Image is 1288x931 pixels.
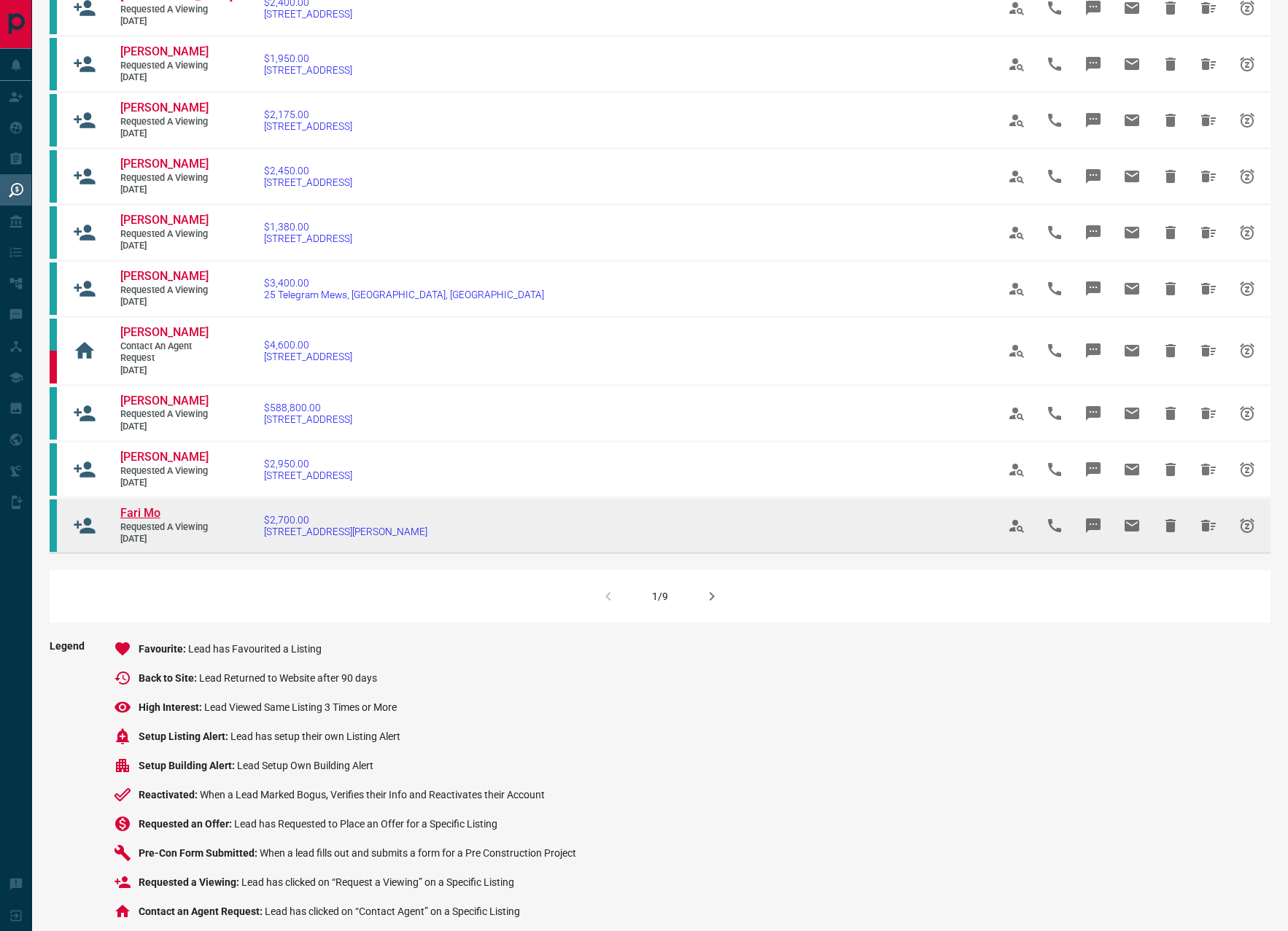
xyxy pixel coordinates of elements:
[50,206,57,259] div: condos.ca
[120,408,208,421] span: Requested a Viewing
[1191,47,1226,82] span: Hide All from Manasi Joshi
[1037,333,1072,368] span: Call
[264,233,352,244] span: [STREET_ADDRESS]
[1153,508,1188,543] span: Hide
[1114,215,1149,250] span: Email
[264,351,352,362] span: [STREET_ADDRESS]
[264,120,352,132] span: [STREET_ADDRESS]
[264,109,352,132] a: $2,175.00[STREET_ADDRESS]
[264,64,352,76] span: [STREET_ADDRESS]
[1153,103,1188,138] span: Hide
[1153,271,1188,306] span: Hide
[264,514,427,526] span: $2,700.00
[120,157,208,172] a: [PERSON_NAME]
[1153,159,1188,194] span: Hide
[120,101,208,116] a: [PERSON_NAME]
[1191,103,1226,138] span: Hide All from Manasi Joshi
[264,339,352,362] a: $4,600.00[STREET_ADDRESS]
[1037,215,1072,250] span: Call
[50,94,57,147] div: condos.ca
[264,221,352,244] a: $1,380.00[STREET_ADDRESS]
[264,458,352,470] span: $2,950.00
[120,240,208,252] span: [DATE]
[120,269,209,283] span: [PERSON_NAME]
[264,277,544,300] a: $3,400.0025 Telegram Mews, [GEOGRAPHIC_DATA], [GEOGRAPHIC_DATA]
[1076,452,1111,487] span: Message
[120,213,208,228] a: [PERSON_NAME]
[1114,271,1149,306] span: Email
[120,269,208,284] a: [PERSON_NAME]
[1076,47,1111,82] span: Message
[50,387,57,440] div: condos.ca
[1037,271,1072,306] span: Call
[120,450,209,464] span: [PERSON_NAME]
[264,514,427,537] a: $2,700.00[STREET_ADDRESS][PERSON_NAME]
[260,847,576,859] span: When a lead fills out and submits a form for a Pre Construction Project
[1153,396,1188,431] span: Hide
[1191,396,1226,431] span: Hide All from Kimberly Nguyen
[1037,103,1072,138] span: Call
[120,394,209,408] span: [PERSON_NAME]
[50,499,57,552] div: condos.ca
[120,44,209,58] span: [PERSON_NAME]
[241,876,514,888] span: Lead has clicked on “Request a Viewing” on a Specific Listing
[120,465,208,478] span: Requested a Viewing
[1191,271,1226,306] span: Hide All from Alisha Bhanote
[1191,159,1226,194] span: Hide All from Manasi Joshi
[264,52,352,76] a: $1,950.00[STREET_ADDRESS]
[1230,159,1265,194] span: Snooze
[139,876,241,888] span: Requested a Viewing
[1230,452,1265,487] span: Snooze
[120,421,208,433] span: [DATE]
[120,325,209,339] span: [PERSON_NAME]
[50,319,57,351] div: condos.ca
[120,506,208,521] a: Fari Mo
[1037,47,1072,82] span: Call
[1191,508,1226,543] span: Hide All from Fari Mo
[139,672,199,684] span: Back to Site
[999,452,1034,487] span: View Profile
[264,176,352,188] span: [STREET_ADDRESS]
[1230,215,1265,250] span: Snooze
[1153,47,1188,82] span: Hide
[50,38,57,90] div: condos.ca
[1076,333,1111,368] span: Message
[120,450,208,465] a: [PERSON_NAME]
[1230,47,1265,82] span: Snooze
[139,760,237,771] span: Setup Building Alert
[264,109,352,120] span: $2,175.00
[1230,333,1265,368] span: Snooze
[188,643,322,655] span: Lead has Favourited a Listing
[264,8,352,20] span: [STREET_ADDRESS]
[999,215,1034,250] span: View Profile
[120,506,160,520] span: Fari Mo
[1230,508,1265,543] span: Snooze
[204,701,397,713] span: Lead Viewed Same Listing 3 Times or More
[234,818,497,830] span: Lead has Requested to Place an Offer for a Specific Listing
[139,847,260,859] span: Pre-Con Form Submitted
[999,47,1034,82] span: View Profile
[237,760,373,771] span: Lead Setup Own Building Alert
[50,150,57,203] div: condos.ca
[1076,215,1111,250] span: Message
[120,284,208,297] span: Requested a Viewing
[120,60,208,72] span: Requested a Viewing
[1230,103,1265,138] span: Snooze
[120,325,208,340] a: [PERSON_NAME]
[139,643,188,655] span: Favourite
[1037,396,1072,431] span: Call
[1191,215,1226,250] span: Hide All from Adam Green
[1153,333,1188,368] span: Hide
[264,165,352,176] span: $2,450.00
[120,533,208,545] span: [DATE]
[264,458,352,481] a: $2,950.00[STREET_ADDRESS]
[1230,396,1265,431] span: Snooze
[264,52,352,64] span: $1,950.00
[139,731,230,742] span: Setup Listing Alert
[1191,452,1226,487] span: Hide All from Julia Ciciretto
[1114,396,1149,431] span: Email
[120,477,208,489] span: [DATE]
[50,443,57,496] div: condos.ca
[999,396,1034,431] span: View Profile
[264,339,352,351] span: $4,600.00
